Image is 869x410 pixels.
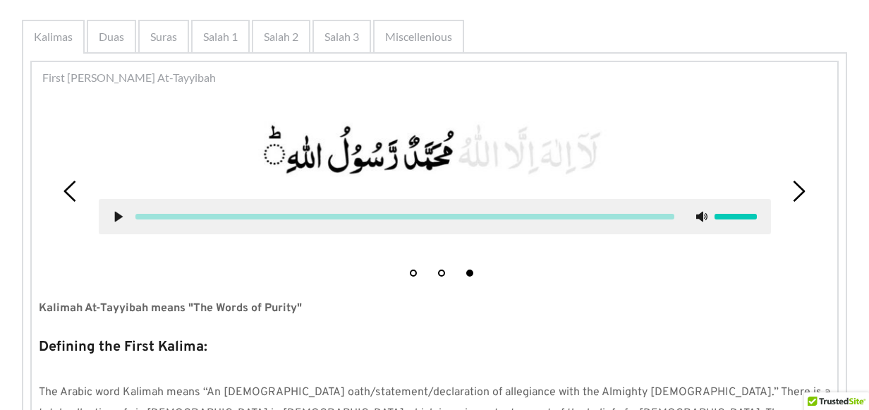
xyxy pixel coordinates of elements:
[410,270,417,277] button: 1 of 3
[324,28,359,45] span: Salah 3
[99,28,124,45] span: Duas
[385,28,452,45] span: Miscellenious
[39,301,302,315] strong: Kalimah At-Tayyibah means "The Words of Purity"
[39,338,207,356] strong: Defining the First Kalima:
[466,270,473,277] button: 3 of 3
[150,28,177,45] span: Suras
[264,28,298,45] span: Salah 2
[42,69,216,86] span: First [PERSON_NAME] At-Tayyibah
[203,28,238,45] span: Salah 1
[34,28,73,45] span: Kalimas
[438,270,445,277] button: 2 of 3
